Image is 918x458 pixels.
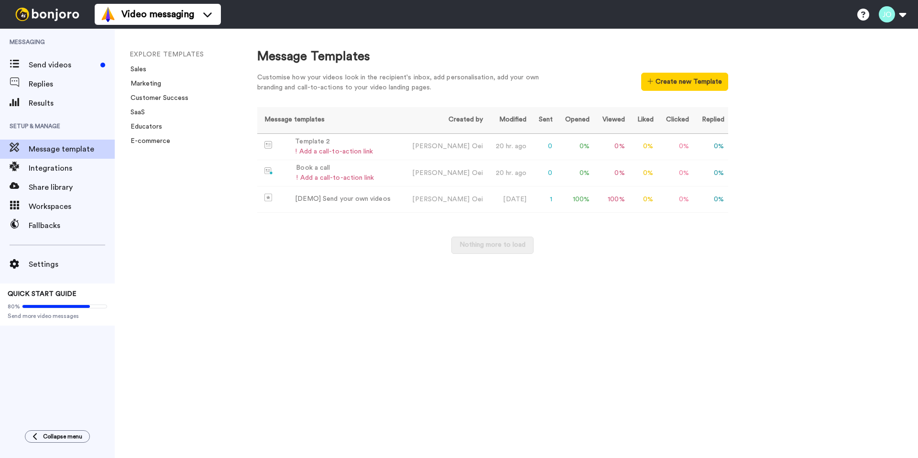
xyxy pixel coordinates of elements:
td: 0 % [593,133,628,160]
td: 0 % [557,133,594,160]
td: 0 [530,133,557,160]
td: 0 % [593,160,628,186]
div: Customise how your videos look in the recipient's inbox, add personalisation, add your own brandi... [257,73,554,93]
li: EXPLORE TEMPLATES [130,50,259,60]
td: 0 % [557,160,594,186]
a: Marketing [125,80,161,87]
span: Results [29,98,115,109]
td: 1 [530,186,557,213]
span: QUICK START GUIDE [8,291,76,297]
span: Workspaces [29,201,115,212]
button: Nothing more to load [451,237,534,254]
span: Send more video messages [8,312,107,320]
td: 20 hr. ago [487,160,530,186]
span: Message template [29,143,115,155]
td: 100 % [593,186,628,213]
th: Sent [530,107,557,133]
th: Message templates [257,107,401,133]
div: Book a call [296,163,374,173]
th: Liked [629,107,657,133]
td: 0 % [657,186,693,213]
span: Oei [472,196,483,203]
span: Integrations [29,163,115,174]
td: [PERSON_NAME] [401,186,487,213]
th: Viewed [593,107,628,133]
span: Fallbacks [29,220,115,231]
img: bj-logo-header-white.svg [11,8,83,21]
td: 0 % [629,133,657,160]
td: 100 % [557,186,594,213]
td: 20 hr. ago [487,133,530,160]
span: 80% [8,303,20,310]
a: E-commerce [125,138,170,144]
img: nextgen-template.svg [264,167,273,175]
div: [DEMO] Send your own videos [295,194,391,204]
th: Opened [557,107,594,133]
td: [DATE] [487,186,530,213]
th: Replied [693,107,728,133]
div: ! Add a call-to-action link [295,147,373,157]
td: [PERSON_NAME] [401,160,487,186]
td: 0 % [657,160,693,186]
td: 0 % [657,133,693,160]
span: Send videos [29,59,97,71]
td: [PERSON_NAME] [401,133,487,160]
img: demo-template.svg [264,194,272,201]
span: Video messaging [121,8,194,21]
span: Collapse menu [43,433,82,440]
span: Oei [472,143,483,150]
td: 0 % [693,133,728,160]
a: SaaS [125,109,145,116]
span: Settings [29,259,115,270]
button: Create new Template [641,73,728,91]
div: Message Templates [257,48,728,65]
div: ! Add a call-to-action link [296,173,374,183]
span: Replies [29,78,115,90]
a: Sales [125,66,146,73]
td: 0 [530,160,557,186]
td: 0 % [629,160,657,186]
button: Collapse menu [25,430,90,443]
div: Template 2 [295,137,373,147]
img: Message-temps.svg [264,141,273,149]
td: 0 % [693,186,728,213]
a: Customer Success [125,95,188,101]
a: Educators [125,123,162,130]
span: Oei [472,170,483,176]
th: Created by [401,107,487,133]
span: Share library [29,182,115,193]
th: Clicked [657,107,693,133]
img: vm-color.svg [100,7,116,22]
th: Modified [487,107,530,133]
td: 0 % [629,186,657,213]
td: 0 % [693,160,728,186]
